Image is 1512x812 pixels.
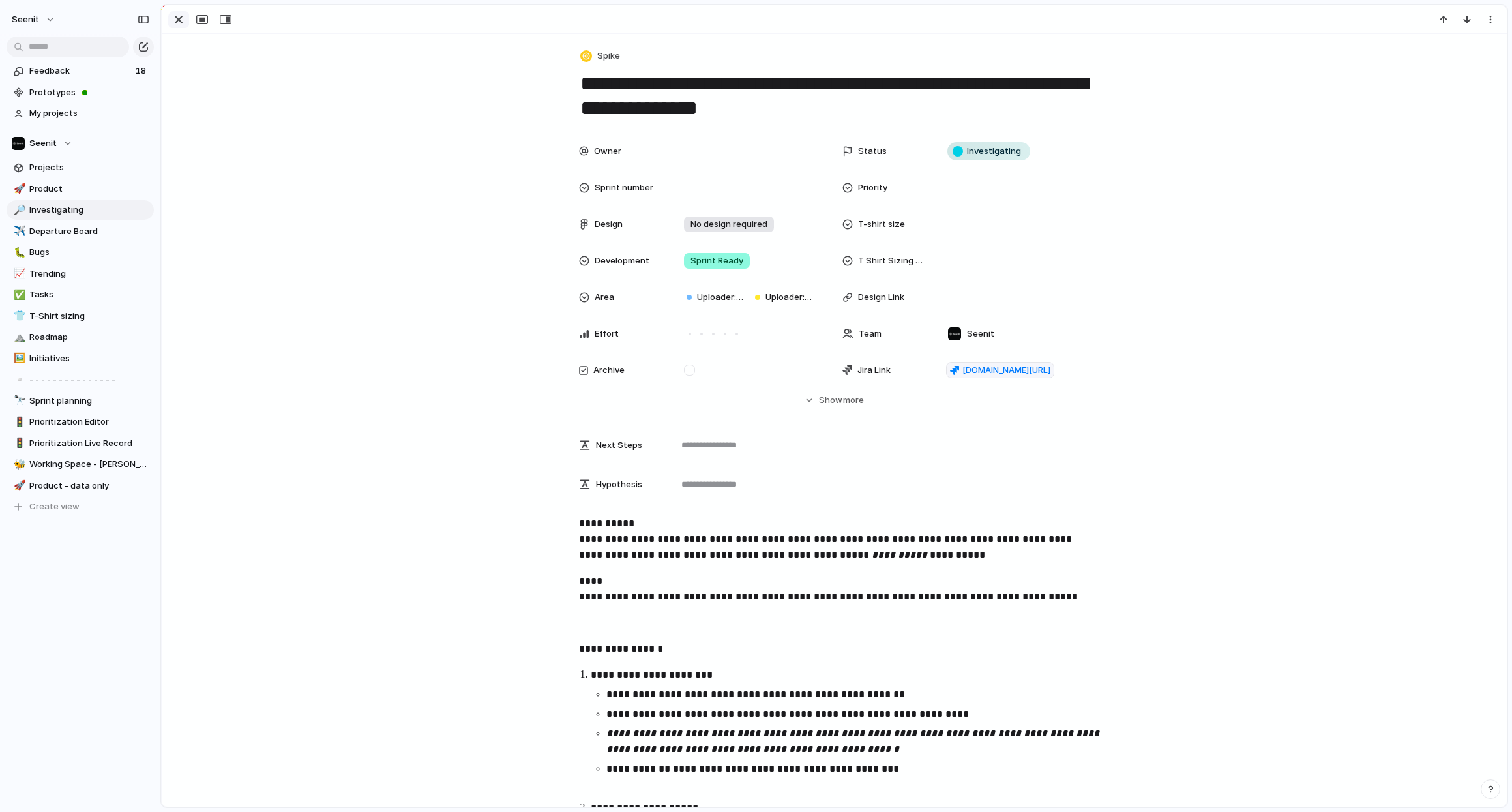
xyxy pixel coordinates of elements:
span: Area [595,291,614,304]
a: Prototypes [7,83,154,102]
a: ✅Tasks [7,285,154,305]
span: T-shirt size [858,218,905,231]
a: 🚀Product - data only [7,476,154,496]
button: 🐛 [12,246,25,259]
span: Sprint number [595,181,653,194]
span: Tasks [29,288,149,301]
div: 👕 [14,308,23,323]
a: ▫️- - - - - - - - - - - - - - - [7,370,154,389]
span: - - - - - - - - - - - - - - - [29,373,149,386]
div: 🚀 [14,478,23,493]
span: Trending [29,267,149,280]
button: Create view [7,497,154,517]
span: Sprint planning [29,395,149,408]
span: Effort [595,327,619,340]
span: Next Steps [596,439,642,452]
span: Uploader: Live Record [765,291,813,304]
button: ✅ [12,288,25,301]
span: Archive [593,364,625,377]
span: Bugs [29,246,149,259]
span: T Shirt Sizing Meeting [858,254,926,267]
a: 🔎Investigating [7,200,154,220]
span: My projects [29,107,149,120]
span: Departure Board [29,225,149,238]
span: Investigating [967,145,1021,158]
div: ✅ [14,288,23,303]
span: Working Space - [PERSON_NAME] [29,458,149,471]
span: Initiatives [29,352,149,365]
span: Prioritization Editor [29,415,149,429]
a: Feedback18 [7,61,154,81]
button: 👕 [12,310,25,323]
div: 🐛 [14,245,23,260]
span: Design Link [858,291,904,304]
div: 🔎 [14,203,23,218]
div: 🚀 [14,181,23,196]
div: 🔭Sprint planning [7,391,154,411]
button: 📈 [12,267,25,280]
span: T-Shirt sizing [29,310,149,323]
button: Showmore [579,389,1090,412]
span: Uploader: Self Record [697,291,745,304]
div: 📈 [14,266,23,281]
button: 🚀 [12,479,25,492]
div: ▫️ [14,372,23,387]
span: Prototypes [29,86,149,99]
a: 📈Trending [7,264,154,284]
button: Spike [578,47,624,66]
div: 🖼️ [14,351,23,366]
button: ▫️ [12,373,25,386]
a: My projects [7,104,154,123]
a: 🚦Prioritization Editor [7,412,154,432]
span: Investigating [29,203,149,217]
a: 👕T-Shirt sizing [7,307,154,326]
span: Product [29,183,149,196]
span: Feedback [29,65,132,78]
a: 🐛Bugs [7,243,154,262]
a: 🖼️Initiatives [7,349,154,368]
span: Spike [597,50,620,63]
div: ✈️Departure Board [7,222,154,241]
span: Development [595,254,649,267]
span: more [843,394,864,407]
span: Product - data only [29,479,149,492]
span: Seenit [29,137,57,150]
button: 🖼️ [12,352,25,365]
button: Seenit [6,9,62,30]
span: Team [859,327,882,340]
button: 🚀 [12,183,25,196]
span: Create view [29,500,80,513]
button: ⛰️ [12,331,25,344]
div: 🚦 [14,436,23,451]
a: Projects [7,158,154,177]
span: No design required [690,218,767,231]
span: Owner [594,145,621,158]
span: Show [819,394,842,407]
button: 🚦 [12,437,25,450]
a: 🚀Product [7,179,154,199]
div: 🚦 [14,415,23,430]
span: Status [858,145,887,158]
a: ⛰️Roadmap [7,327,154,347]
span: Sprint Ready [690,254,743,267]
span: Hypothesis [596,478,642,491]
div: ⛰️ [14,330,23,345]
span: Priority [858,181,887,194]
a: [DOMAIN_NAME][URL] [946,362,1054,379]
a: 🚦Prioritization Live Record [7,434,154,453]
button: 🔭 [12,395,25,408]
a: 🐝Working Space - [PERSON_NAME] [7,455,154,474]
